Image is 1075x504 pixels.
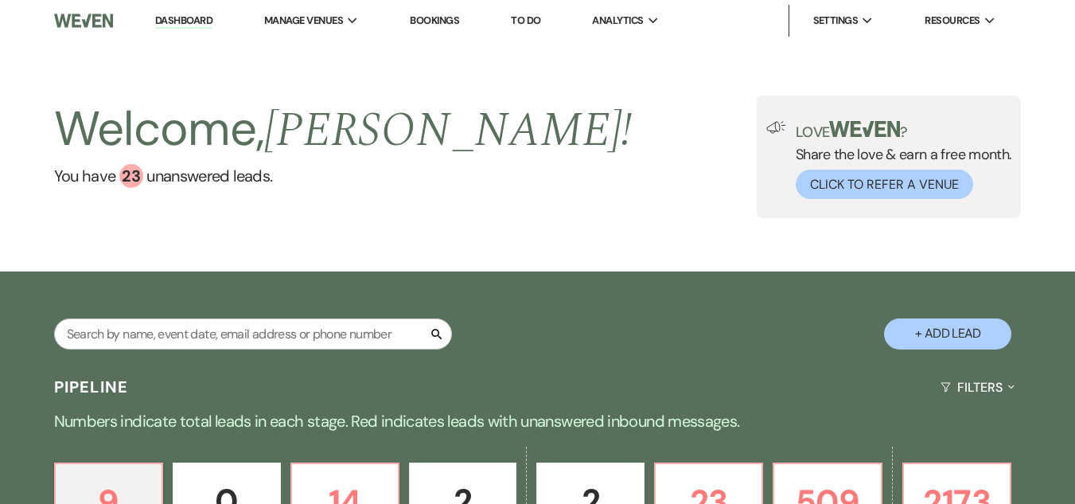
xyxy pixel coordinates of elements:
button: Click to Refer a Venue [796,170,973,199]
h2: Welcome, [54,96,633,164]
h3: Pipeline [54,376,129,398]
img: weven-logo-green.svg [829,121,900,137]
button: + Add Lead [884,318,1011,350]
div: 23 [119,164,143,188]
a: Bookings [410,14,459,27]
div: Share the love & earn a free month. [786,121,1012,199]
input: Search by name, event date, email address or phone number [54,318,452,350]
span: Analytics [592,13,643,29]
span: [PERSON_NAME] ! [264,94,632,167]
button: Filters [934,366,1021,408]
span: Manage Venues [264,13,343,29]
img: Weven Logo [54,4,114,37]
a: To Do [511,14,540,27]
img: loud-speaker-illustration.svg [766,121,786,134]
a: Dashboard [155,14,212,29]
a: You have 23 unanswered leads. [54,164,633,188]
span: Settings [813,13,859,29]
span: Resources [925,13,980,29]
p: Love ? [796,121,1012,139]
